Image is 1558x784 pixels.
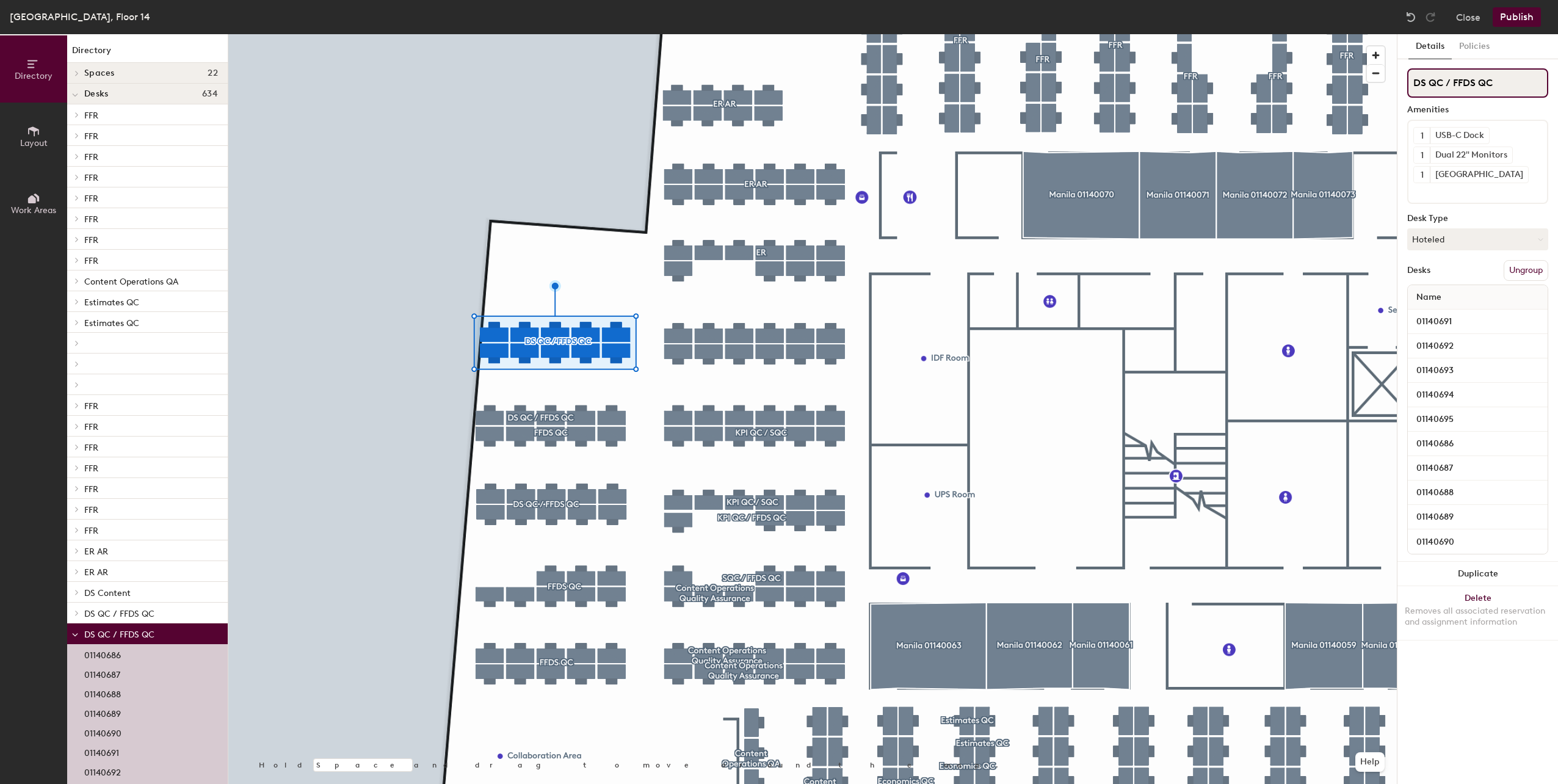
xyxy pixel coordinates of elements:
[84,764,121,778] p: 01140692
[1397,562,1558,586] button: Duplicate
[84,89,108,99] span: Desks
[84,588,131,598] span: DS Content
[1456,7,1480,27] button: Close
[1410,484,1545,501] input: Unnamed desk
[1414,128,1430,143] button: 1
[84,705,121,719] p: 01140689
[20,138,48,148] span: Layout
[67,44,228,63] h1: Directory
[84,630,154,640] span: DS QC / FFDS QC
[84,609,154,619] span: DS QC / FFDS QC
[1410,533,1545,550] input: Unnamed desk
[1430,167,1528,183] div: [GEOGRAPHIC_DATA]
[1407,228,1548,250] button: Hoteled
[84,686,121,700] p: 01140688
[84,463,98,474] span: FFR
[84,256,98,266] span: FFR
[84,235,98,245] span: FFR
[1504,260,1548,281] button: Ungroup
[1407,266,1430,275] div: Desks
[1405,11,1417,23] img: Undo
[84,194,98,204] span: FFR
[1424,11,1437,23] img: Redo
[1414,147,1430,163] button: 1
[208,68,218,78] span: 22
[1430,128,1489,143] div: USB-C Dock
[1493,7,1541,27] button: Publish
[1421,149,1424,162] span: 1
[1410,509,1545,526] input: Unnamed desk
[1410,362,1545,379] input: Unnamed desk
[1421,129,1424,142] span: 1
[84,505,98,515] span: FFR
[84,647,121,661] p: 01140686
[84,443,98,453] span: FFR
[84,111,98,121] span: FFR
[84,297,139,308] span: Estimates QC
[84,526,98,536] span: FFR
[1410,411,1545,428] input: Unnamed desk
[84,318,139,328] span: Estimates QC
[1410,387,1545,404] input: Unnamed desk
[1410,338,1545,355] input: Unnamed desk
[10,9,150,24] div: [GEOGRAPHIC_DATA], Floor 14
[84,422,98,432] span: FFR
[1410,435,1545,452] input: Unnamed desk
[1414,167,1430,183] button: 1
[84,277,178,287] span: Content Operations QA
[15,71,53,81] span: Directory
[84,131,98,142] span: FFR
[11,205,56,216] span: Work Areas
[1410,286,1447,308] span: Name
[1430,147,1512,163] div: Dual 22" Monitors
[1407,105,1548,115] div: Amenities
[1407,214,1548,223] div: Desk Type
[84,546,108,557] span: ER AR
[1410,313,1545,330] input: Unnamed desk
[84,744,119,758] p: 01140691
[84,152,98,162] span: FFR
[1355,752,1385,772] button: Help
[1410,460,1545,477] input: Unnamed desk
[84,725,121,739] p: 01140690
[1405,606,1551,628] div: Removes all associated reservation and assignment information
[84,68,115,78] span: Spaces
[84,401,98,412] span: FFR
[202,89,218,99] span: 634
[1408,34,1452,59] button: Details
[84,666,120,680] p: 01140687
[84,173,98,183] span: FFR
[84,484,98,495] span: FFR
[84,214,98,225] span: FFR
[84,567,108,578] span: ER AR
[1452,34,1497,59] button: Policies
[1397,586,1558,640] button: DeleteRemoves all associated reservation and assignment information
[1421,169,1424,181] span: 1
